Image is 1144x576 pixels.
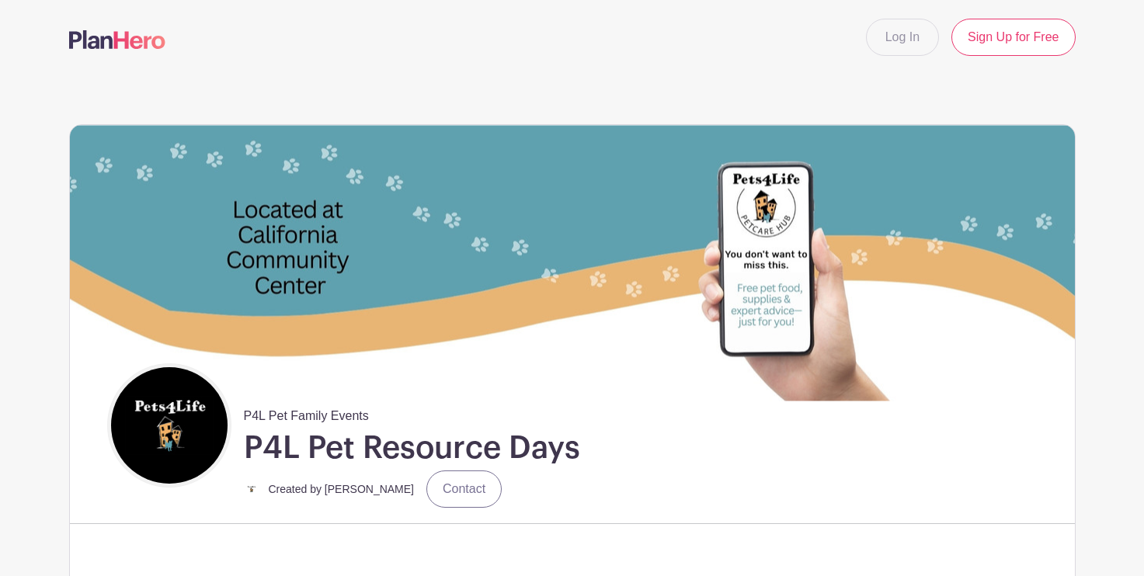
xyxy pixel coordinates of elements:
small: Created by [PERSON_NAME] [269,483,415,495]
h1: P4L Pet Resource Days [244,429,580,467]
span: P4L Pet Family Events [244,401,369,425]
img: small%20square%20logo.jpg [244,481,259,497]
a: Contact [426,470,502,508]
a: Sign Up for Free [951,19,1075,56]
img: 40210%20Zip.jpg [70,125,1075,401]
img: logo-507f7623f17ff9eddc593b1ce0a138ce2505c220e1c5a4e2b4648c50719b7d32.svg [69,30,165,49]
img: square%20black%20logo%20FB%20profile.jpg [111,367,228,484]
a: Log In [866,19,939,56]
